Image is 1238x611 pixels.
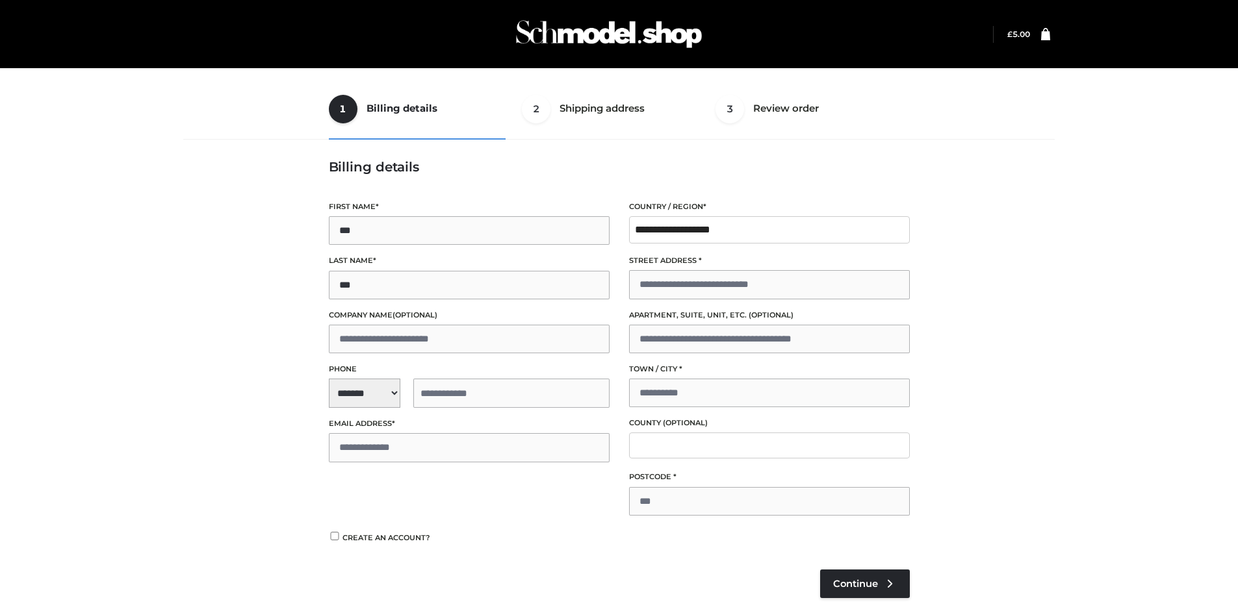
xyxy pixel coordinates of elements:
[663,418,708,427] span: (optional)
[1007,29,1030,39] a: £5.00
[820,569,910,598] a: Continue
[1007,29,1030,39] bdi: 5.00
[833,578,878,590] span: Continue
[749,310,793,319] span: (optional)
[329,532,341,540] input: Create an account?
[629,309,910,321] label: Apartment, suite, unit, etc.
[511,8,706,60] img: Schmodel Admin 964
[329,159,910,175] h3: Billing details
[342,533,430,542] span: Create an account?
[329,255,610,267] label: Last name
[629,255,910,267] label: Street address
[329,363,610,375] label: Phone
[1007,29,1012,39] span: £
[629,471,910,483] label: Postcode
[329,309,610,321] label: Company name
[629,201,910,213] label: Country / Region
[629,417,910,429] label: County
[329,418,610,430] label: Email address
[393,310,437,319] span: (optional)
[329,201,610,213] label: First name
[629,363,910,375] label: Town / City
